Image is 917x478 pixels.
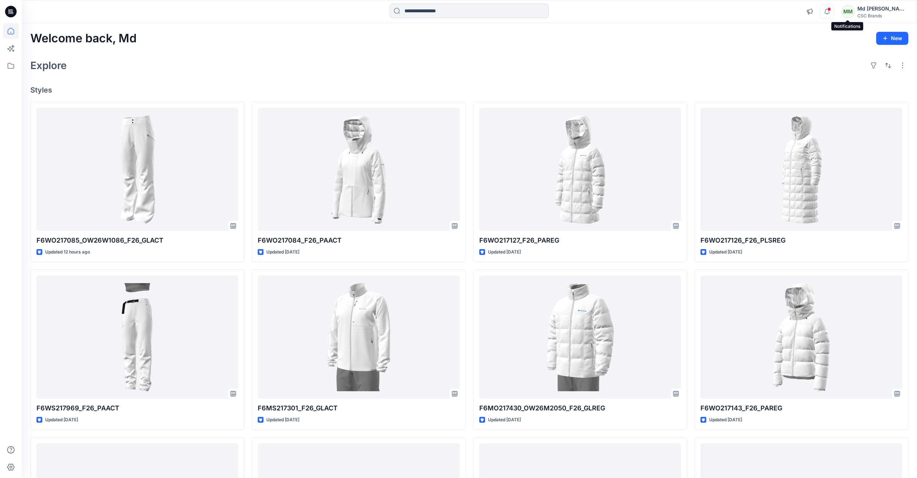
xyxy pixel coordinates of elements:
div: CSC Brands [857,13,908,18]
div: Md [PERSON_NAME] [857,4,908,13]
p: Updated 12 hours ago [45,248,90,256]
a: F6WO217127_F26_PAREG [479,108,681,231]
p: Updated [DATE] [709,416,742,424]
p: Updated [DATE] [45,416,78,424]
p: Updated [DATE] [266,416,299,424]
h4: Styles [30,86,908,94]
a: F6WO217085_OW26W1086_F26_GLACT [37,108,238,231]
p: F6WO217084_F26_PAACT [258,235,459,246]
p: Updated [DATE] [488,416,521,424]
h2: Explore [30,60,67,71]
p: F6MO217430_OW26M2050_F26_GLREG [479,403,681,413]
div: MM [841,5,854,18]
p: F6WO217143_F26_PAREG [700,403,902,413]
a: F6WO217143_F26_PAREG [700,276,902,399]
a: F6MS217301_F26_GLACT [258,276,459,399]
h2: Welcome back, Md [30,32,137,45]
p: F6WO217126_F26_PLSREG [700,235,902,246]
p: F6WO217127_F26_PAREG [479,235,681,246]
p: F6MS217301_F26_GLACT [258,403,459,413]
p: F6WS217969_F26_PAACT [37,403,238,413]
a: F6MO217430_OW26M2050_F26_GLREG [479,276,681,399]
p: Updated [DATE] [266,248,299,256]
button: New [876,32,908,45]
p: F6WO217085_OW26W1086_F26_GLACT [37,235,238,246]
p: Updated [DATE] [709,248,742,256]
p: Updated [DATE] [488,248,521,256]
a: F6WO217084_F26_PAACT [258,108,459,231]
a: F6WS217969_F26_PAACT [37,276,238,399]
a: F6WO217126_F26_PLSREG [700,108,902,231]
